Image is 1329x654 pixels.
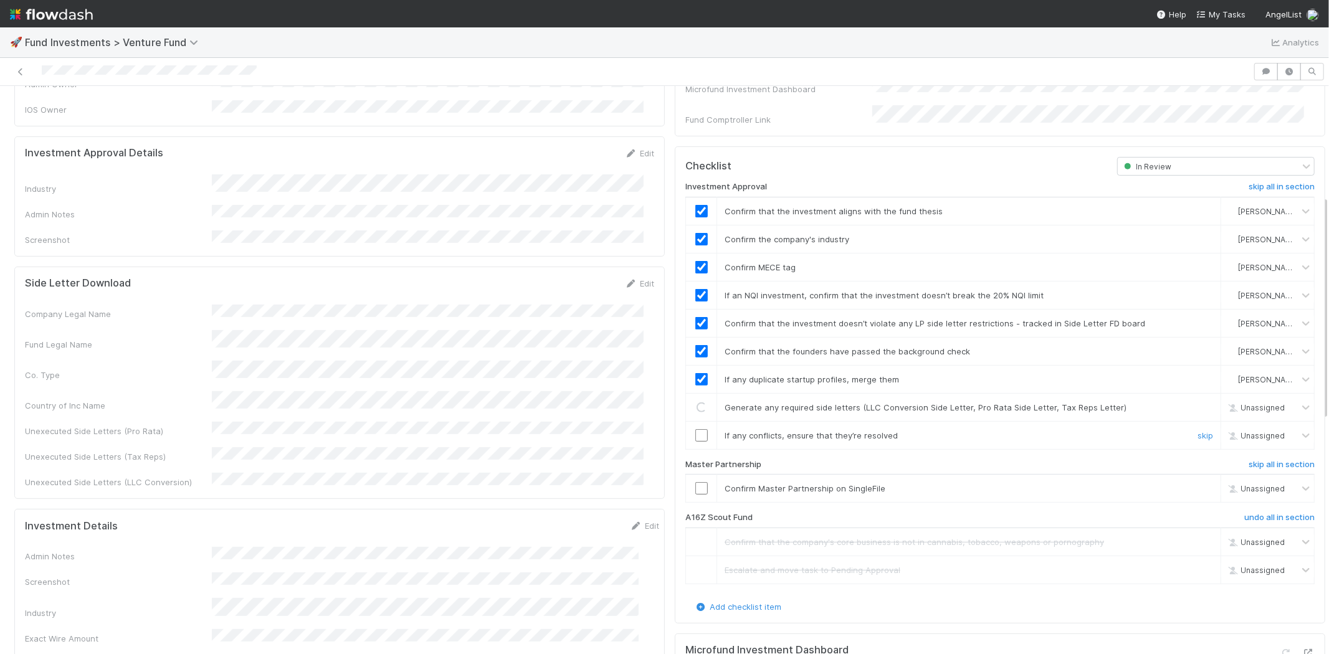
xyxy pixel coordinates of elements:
span: My Tasks [1196,9,1246,19]
span: Fund Investments > Venture Fund [25,36,204,49]
h5: Investment Approval Details [25,147,163,159]
h5: Checklist [685,160,731,173]
span: Confirm that the founders have passed the background check [725,346,970,356]
div: Unexecuted Side Letters (LLC Conversion) [25,476,212,488]
h5: Side Letter Download [25,277,131,290]
span: Unassigned [1226,538,1285,547]
div: Fund Comptroller Link [685,113,872,126]
span: Confirm Master Partnership on SingleFile [725,483,885,493]
span: Confirm that the investment aligns with the fund thesis [725,206,943,216]
span: If any conflicts, ensure that they’re resolved [725,430,898,440]
span: [PERSON_NAME] [1238,374,1299,384]
h6: undo all in section [1244,513,1315,523]
img: avatar_1a1d5361-16dd-4910-a949-020dcd9f55a3.png [1226,318,1236,328]
img: avatar_1a1d5361-16dd-4910-a949-020dcd9f55a3.png [1226,374,1236,384]
div: Screenshot [25,234,212,246]
span: [PERSON_NAME] [1238,262,1299,272]
div: Company Legal Name [25,308,212,320]
div: Screenshot [25,576,212,588]
div: Industry [25,607,212,619]
div: IOS Owner [25,103,212,116]
h6: Investment Approval [685,182,767,192]
span: Confirm that the company's core business is not in cannabis, tobacco, weapons or pornography [725,537,1104,547]
span: In Review [1122,162,1171,171]
a: Analytics [1270,35,1319,50]
span: If any duplicate startup profiles, merge them [725,374,899,384]
a: Edit [625,148,654,158]
span: Unassigned [1226,566,1285,575]
div: Co. Type [25,369,212,381]
a: skip all in section [1249,460,1315,475]
div: Unexecuted Side Letters (Tax Reps) [25,450,212,463]
span: [PERSON_NAME] [1238,290,1299,300]
span: If an NQI investment, confirm that the investment doesn’t break the 20% NQI limit [725,290,1044,300]
a: undo all in section [1244,513,1315,528]
span: [PERSON_NAME] [1238,346,1299,356]
a: skip [1198,430,1213,440]
span: Confirm MECE tag [725,262,796,272]
a: skip all in section [1249,182,1315,197]
a: My Tasks [1196,8,1246,21]
img: logo-inverted-e16ddd16eac7371096b0.svg [10,4,93,25]
span: Unassigned [1226,430,1285,440]
div: Exact Wire Amount [25,632,212,645]
img: avatar_1a1d5361-16dd-4910-a949-020dcd9f55a3.png [1226,234,1236,244]
div: Fund Legal Name [25,338,212,351]
img: avatar_1a1d5361-16dd-4910-a949-020dcd9f55a3.png [1226,262,1236,272]
span: Confirm that the investment doesn’t violate any LP side letter restrictions - tracked in Side Let... [725,318,1145,328]
span: AngelList [1265,9,1302,19]
a: Edit [630,521,659,531]
h6: skip all in section [1249,460,1315,470]
span: Unassigned [1226,484,1285,493]
div: Help [1156,8,1186,21]
img: avatar_1a1d5361-16dd-4910-a949-020dcd9f55a3.png [1226,346,1236,356]
div: Admin Notes [25,550,212,562]
span: [PERSON_NAME] [1238,318,1299,328]
span: Generate any required side letters (LLC Conversion Side Letter, Pro Rata Side Letter, Tax Reps Le... [725,402,1127,412]
a: Edit [625,278,654,288]
img: avatar_1a1d5361-16dd-4910-a949-020dcd9f55a3.png [1307,9,1319,21]
a: Add checklist item [695,602,781,612]
span: Unassigned [1226,402,1285,412]
div: Unexecuted Side Letters (Pro Rata) [25,425,212,437]
img: avatar_1a1d5361-16dd-4910-a949-020dcd9f55a3.png [1226,290,1236,300]
img: avatar_1a1d5361-16dd-4910-a949-020dcd9f55a3.png [1226,206,1236,216]
h6: Master Partnership [685,460,761,470]
span: [PERSON_NAME] [1238,234,1299,244]
span: 🚀 [10,37,22,47]
h5: Investment Details [25,520,118,533]
span: Escalate and move task to Pending Approval [725,565,900,575]
div: Industry [25,182,212,195]
h6: skip all in section [1249,182,1315,192]
div: Microfund Investment Dashboard [685,83,872,95]
div: Country of Inc Name [25,399,212,412]
span: [PERSON_NAME] [1238,206,1299,216]
span: Confirm the company's industry [725,234,849,244]
h6: A16Z Scout Fund [685,513,753,523]
div: Admin Notes [25,208,212,220]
